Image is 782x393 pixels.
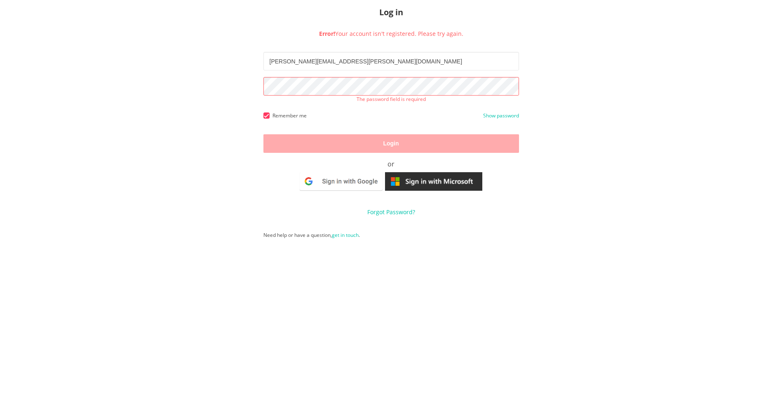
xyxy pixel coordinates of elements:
[332,232,359,239] a: get in touch
[367,208,415,216] a: Forgot Password?
[319,30,335,37] b: Error!
[263,52,519,70] input: Enter your email
[270,110,307,122] span: Remember me
[483,110,519,122] span: Show password
[263,159,519,169] p: or
[263,232,360,239] span: Need help or have a question, .
[290,30,492,37] div: Your account isn't registered. Please try again.
[385,172,482,191] img: btn_microsoft_signin_light_normal_web@2x.png
[263,96,519,103] div: The password field is required
[263,134,519,153] button: Login
[383,140,399,147] span: Login
[263,7,519,18] div: Log in
[298,171,384,192] img: btn_google_signin_light_normal_web@2x.png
